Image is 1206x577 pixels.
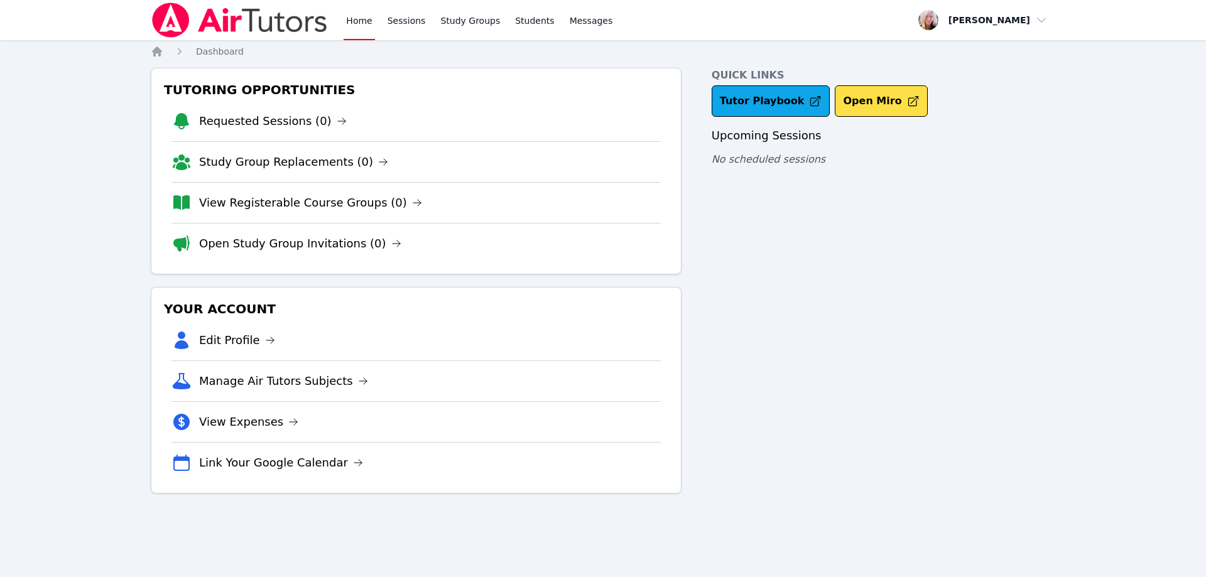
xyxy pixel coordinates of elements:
[151,45,1055,58] nav: Breadcrumb
[570,14,613,27] span: Messages
[151,3,329,38] img: Air Tutors
[196,46,244,57] span: Dashboard
[199,454,363,472] a: Link Your Google Calendar
[199,112,347,130] a: Requested Sessions (0)
[199,194,422,212] a: View Registerable Course Groups (0)
[712,153,825,165] span: No scheduled sessions
[199,372,368,390] a: Manage Air Tutors Subjects
[199,413,298,431] a: View Expenses
[161,78,671,101] h3: Tutoring Opportunities
[161,298,671,320] h3: Your Account
[199,332,275,349] a: Edit Profile
[196,45,244,58] a: Dashboard
[712,127,1055,144] h3: Upcoming Sessions
[712,85,830,117] a: Tutor Playbook
[199,235,401,252] a: Open Study Group Invitations (0)
[712,68,1055,83] h4: Quick Links
[199,153,388,171] a: Study Group Replacements (0)
[835,85,927,117] button: Open Miro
